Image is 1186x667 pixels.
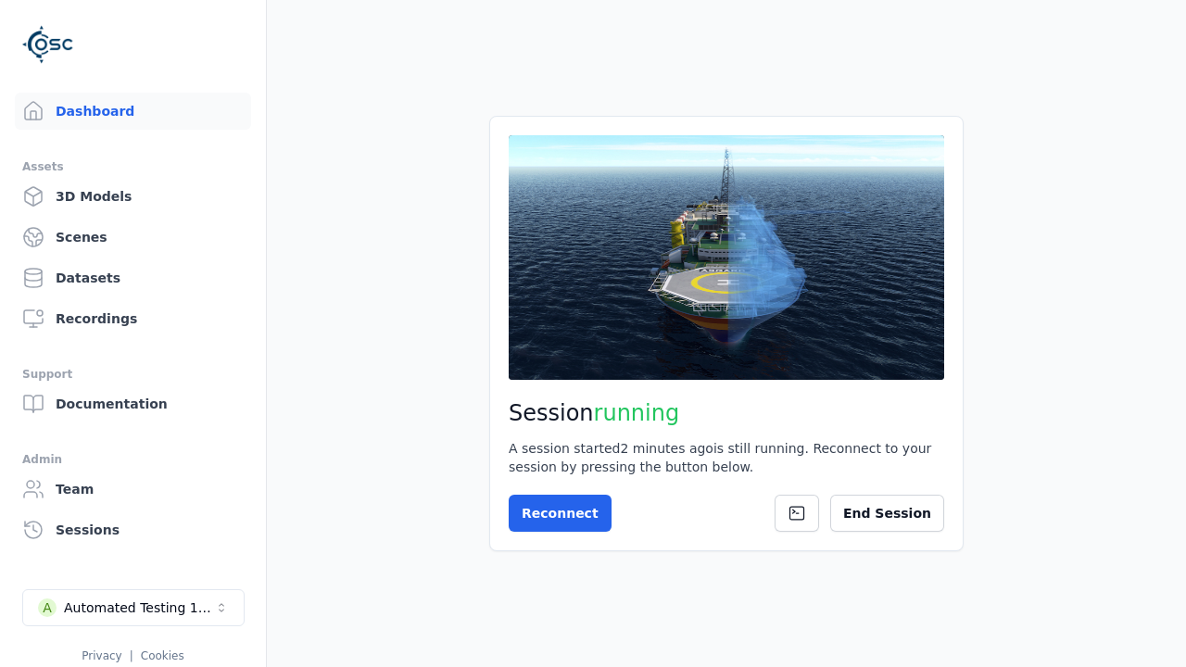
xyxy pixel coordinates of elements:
[15,93,251,130] a: Dashboard
[22,363,244,385] div: Support
[15,511,251,548] a: Sessions
[130,649,133,662] span: |
[15,178,251,215] a: 3D Models
[15,259,251,296] a: Datasets
[82,649,121,662] a: Privacy
[141,649,184,662] a: Cookies
[15,300,251,337] a: Recordings
[22,589,245,626] button: Select a workspace
[15,385,251,422] a: Documentation
[22,19,74,70] img: Logo
[830,495,944,532] button: End Session
[38,598,57,617] div: A
[509,439,944,476] div: A session started 2 minutes ago is still running. Reconnect to your session by pressing the butto...
[22,448,244,471] div: Admin
[594,400,680,426] span: running
[15,471,251,508] a: Team
[15,219,251,256] a: Scenes
[509,495,612,532] button: Reconnect
[64,598,214,617] div: Automated Testing 1 - Playwright
[22,156,244,178] div: Assets
[509,398,944,428] h2: Session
